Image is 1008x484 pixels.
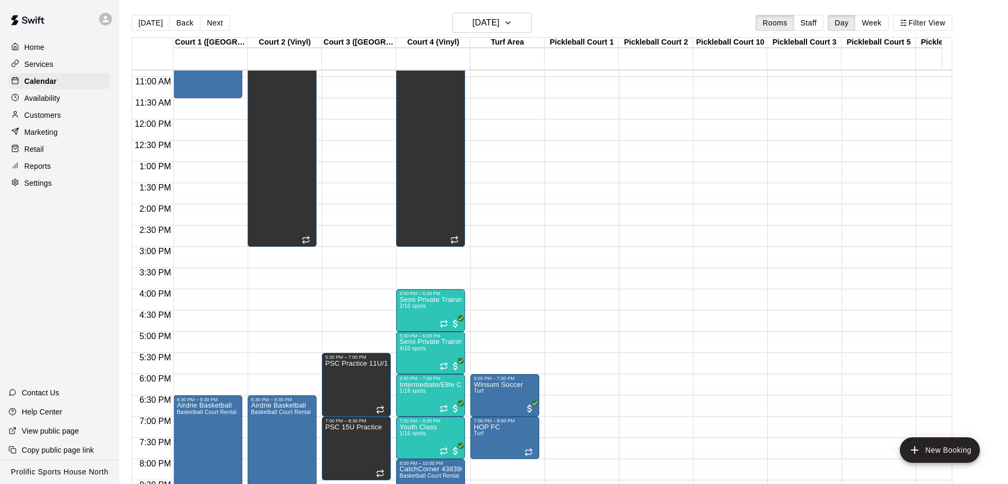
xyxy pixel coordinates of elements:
span: Recurring event [302,236,310,244]
div: Turf Area [470,38,545,48]
span: Turf [474,430,484,436]
a: Home [8,39,111,55]
button: Week [855,15,888,31]
span: 7:30 PM [137,438,174,447]
button: add [900,437,980,463]
span: 1/16 spots filled [399,430,425,436]
span: Recurring event [440,404,448,413]
span: Recurring event [440,447,448,455]
span: 12:00 PM [132,119,173,128]
a: Reports [8,158,111,174]
div: Pickleball Court 5 [842,38,916,48]
div: 5:30 PM – 7:00 PM: PSC Practice 11U/13U [322,353,391,417]
span: 1/16 spots filled [399,388,425,394]
span: Recurring event [440,362,448,370]
div: 7:00 PM – 8:00 PM [399,418,462,423]
div: 6:30 PM – 9:30 PM [177,397,239,402]
div: Pickleball Court 3 [767,38,842,48]
div: 5:00 PM – 6:00 PM: Semi Private Training [396,332,465,374]
a: Marketing [8,124,111,140]
div: 6:00 PM – 7:00 PM: Winsum Soccer [470,374,539,417]
span: 5:30 PM [137,353,174,362]
span: 11:30 AM [133,98,174,107]
p: Settings [24,178,52,188]
span: Recurring event [440,319,448,328]
span: Recurring event [450,236,459,244]
span: Recurring event [376,405,384,414]
p: Help Center [22,407,62,417]
div: Court 1 ([GEOGRAPHIC_DATA]) [173,38,248,48]
span: 3:30 PM [137,268,174,277]
div: 8:00 PM – 10:00 PM [399,461,462,466]
h6: [DATE] [472,15,499,30]
p: Prolific Sports House North [11,466,109,478]
div: Court 2 (Vinyl) [248,38,322,48]
div: Pickleball Court 10 [693,38,767,48]
div: 7:00 PM – 8:00 PM: HOP FC [470,417,539,459]
p: Marketing [24,127,58,137]
button: [DATE] [132,15,170,31]
a: Calendar [8,73,111,89]
p: Reports [24,161,51,171]
span: 12:30 PM [132,141,173,150]
span: 8:00 PM [137,459,174,468]
div: 4:00 PM – 5:00 PM: Semi Private Training [396,289,465,332]
span: All customers have paid [450,318,461,329]
button: Back [169,15,200,31]
span: 4:00 PM [137,289,174,298]
div: Pickleball Court 1 [545,38,619,48]
div: 7:00 PM – 8:30 PM: PSC 15U Practice [322,417,391,480]
div: 5:30 PM – 7:00 PM [325,355,388,360]
span: 4:30 PM [137,310,174,319]
span: 6:30 PM [137,395,174,404]
span: Basketball Court Rental [251,409,311,415]
a: Services [8,56,111,72]
a: Customers [8,107,111,123]
button: Staff [794,15,824,31]
div: 5:00 PM – 6:00 PM [399,333,462,339]
button: Filter View [893,15,952,31]
div: Pickleball Court 4 [916,38,990,48]
div: Court 3 ([GEOGRAPHIC_DATA]) [322,38,396,48]
p: View public page [22,426,79,436]
span: All customers have paid [450,446,461,456]
span: 2:00 PM [137,204,174,213]
p: Calendar [24,76,57,87]
button: Day [828,15,855,31]
a: Settings [8,175,111,191]
div: 7:00 PM – 8:30 PM [325,418,388,423]
div: 7:00 PM – 8:00 PM: Youth Class [396,417,465,459]
span: 2:30 PM [137,226,174,235]
span: 6:00 PM [137,374,174,383]
p: Services [24,59,54,70]
p: Availability [24,93,60,103]
div: 4:00 PM – 5:00 PM [399,291,462,296]
p: Retail [24,144,44,154]
span: 1:00 PM [137,162,174,171]
span: 11:00 AM [133,77,174,86]
span: 2/10 spots filled [399,303,425,309]
span: Turf [474,388,484,394]
span: Basketball Court Rental [399,473,459,479]
a: Availability [8,90,111,106]
span: Recurring event [524,448,533,456]
a: Retail [8,141,111,157]
span: Recurring event [376,469,384,478]
span: All customers have paid [450,361,461,371]
div: 6:00 PM – 7:00 PM [399,376,462,381]
p: Customers [24,110,61,120]
span: 4/10 spots filled [399,345,425,351]
div: 6:00 PM – 7:00 PM: Intermediate/Elite Class [396,374,465,417]
button: Rooms [756,15,794,31]
span: All customers have paid [524,403,535,414]
div: Pickleball Court 2 [619,38,693,48]
span: 1:30 PM [137,183,174,192]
